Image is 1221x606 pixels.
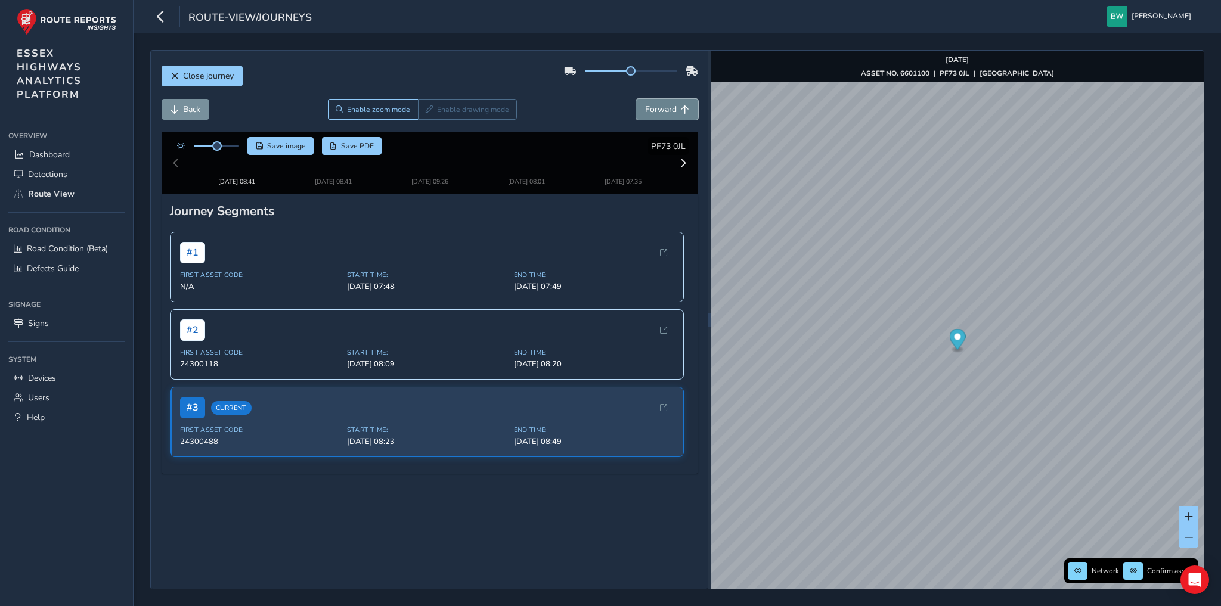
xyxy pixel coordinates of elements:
[170,212,690,229] div: Journey Segments
[180,406,205,428] span: # 3
[322,137,382,155] button: PDF
[180,291,340,302] span: N/A
[8,239,125,259] a: Road Condition (Beta)
[393,163,466,174] img: Thumbnail frame
[8,296,125,313] div: Signage
[645,104,677,115] span: Forward
[180,251,205,273] span: # 1
[347,280,507,289] span: Start Time:
[267,141,306,151] span: Save image
[514,446,674,456] span: [DATE] 08:49
[183,104,200,115] span: Back
[8,184,125,204] a: Route View
[1180,565,1209,594] div: Open Intercom Messenger
[8,221,125,239] div: Road Condition
[8,259,125,278] a: Defects Guide
[247,137,314,155] button: Save
[8,127,125,145] div: Overview
[490,174,563,183] div: [DATE] 08:01
[8,408,125,427] a: Help
[28,318,49,329] span: Signs
[8,388,125,408] a: Users
[8,145,125,164] a: Dashboard
[861,69,1054,78] div: | |
[200,174,273,183] div: [DATE] 08:41
[8,350,125,368] div: System
[1132,6,1191,27] span: [PERSON_NAME]
[315,187,352,195] div: [DATE] 08:41
[28,169,67,180] span: Detections
[180,435,340,444] span: First Asset Code:
[180,368,340,379] span: 24300118
[861,69,929,78] strong: ASSET NO. 6601100
[183,70,234,82] span: Close journey
[587,163,659,174] img: Thumbnail frame
[1107,6,1195,27] button: [PERSON_NAME]
[514,368,674,379] span: [DATE] 08:20
[17,46,82,101] span: ESSEX HIGHWAYS ANALYTICS PLATFORM
[946,55,969,64] strong: [DATE]
[28,392,49,403] span: Users
[8,313,125,333] a: Signs
[347,368,507,379] span: [DATE] 08:09
[347,105,410,114] span: Enable zoom mode
[490,163,563,174] img: Thumbnail frame
[514,358,674,366] span: End Time:
[347,435,507,444] span: Start Time:
[8,164,125,184] a: Detections
[587,174,659,183] div: [DATE] 07:35
[315,150,348,184] img: Thumbnail frame
[980,69,1054,78] strong: [GEOGRAPHIC_DATA]
[651,141,686,152] span: PF73 0JL
[1092,566,1119,576] span: Network
[393,174,466,183] div: [DATE] 09:26
[347,291,507,302] span: [DATE] 07:48
[162,66,243,86] button: Close journey
[514,435,674,444] span: End Time:
[28,372,56,384] span: Devices
[200,163,273,174] img: Thumbnail frame
[8,368,125,388] a: Devices
[27,243,108,254] span: Road Condition (Beta)
[17,8,116,35] img: rr logo
[180,446,340,456] span: 24300488
[180,329,205,350] span: # 2
[211,411,252,424] span: Current
[162,99,209,120] button: Back
[188,10,312,27] span: route-view/journeys
[1107,6,1127,27] img: diamond-layout
[27,412,45,423] span: Help
[514,280,674,289] span: End Time:
[347,358,507,366] span: Start Time:
[180,358,340,366] span: First Asset Code:
[29,149,70,160] span: Dashboard
[180,280,340,289] span: First Asset Code:
[514,291,674,302] span: [DATE] 07:49
[341,141,374,151] span: Save PDF
[636,99,698,120] button: Forward
[328,99,418,120] button: Zoom
[347,446,507,456] span: [DATE] 08:23
[950,329,966,353] div: Map marker
[940,69,969,78] strong: PF73 0JL
[27,263,79,274] span: Defects Guide
[1147,566,1195,576] span: Confirm assets
[28,188,75,200] span: Route View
